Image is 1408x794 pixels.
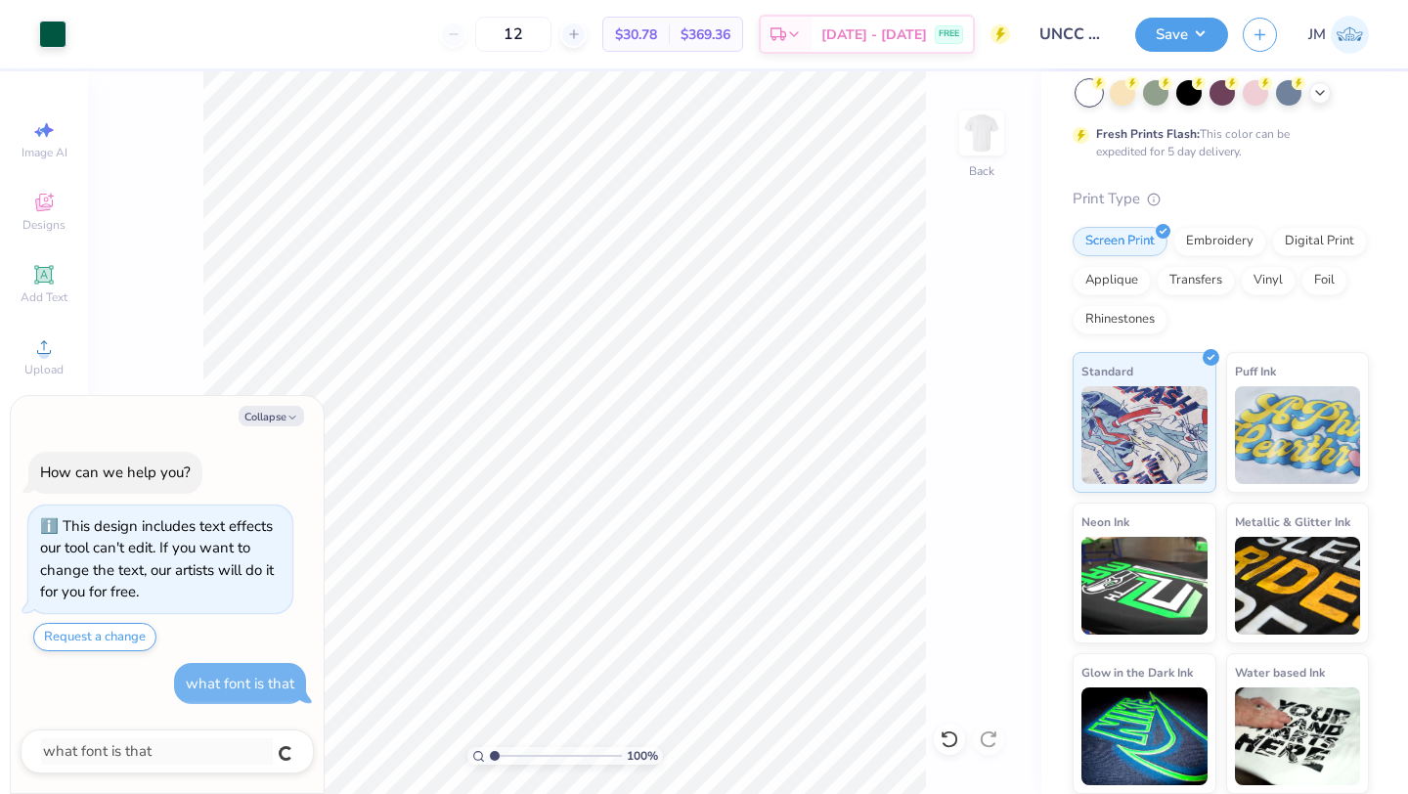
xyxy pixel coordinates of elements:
div: Applique [1073,266,1151,295]
span: Neon Ink [1081,511,1129,532]
div: Rhinestones [1073,305,1167,334]
span: $30.78 [615,24,657,45]
span: FREE [939,27,959,41]
button: Save [1135,18,1228,52]
span: JM [1308,23,1326,46]
img: Jackson Moore [1331,16,1369,54]
span: Upload [24,362,64,377]
span: Metallic & Glitter Ink [1235,511,1350,532]
span: Designs [22,217,66,233]
span: Glow in the Dark Ink [1081,662,1193,683]
div: This color can be expedited for 5 day delivery. [1096,125,1337,160]
span: Image AI [22,145,67,160]
img: Back [962,113,1001,153]
div: Foil [1301,266,1347,295]
span: Standard [1081,361,1133,381]
img: Standard [1081,386,1208,484]
img: Metallic & Glitter Ink [1235,537,1361,635]
div: Digital Print [1272,227,1367,256]
div: Embroidery [1173,227,1266,256]
div: Print Type [1073,188,1369,210]
span: Puff Ink [1235,361,1276,381]
span: [DATE] - [DATE] [821,24,927,45]
span: Add Text [21,289,67,305]
span: 100 % [627,747,658,765]
strong: Fresh Prints Flash: [1096,126,1200,142]
button: Collapse [239,406,304,426]
img: Puff Ink [1235,386,1361,484]
a: JM [1308,16,1369,54]
div: Back [969,162,994,180]
div: This design includes text effects our tool can't edit. If you want to change the text, our artist... [40,516,274,602]
div: How can we help you? [40,463,191,482]
img: Glow in the Dark Ink [1081,687,1208,785]
div: Screen Print [1073,227,1167,256]
span: Water based Ink [1235,662,1325,683]
div: Transfers [1157,266,1235,295]
input: Untitled Design [1025,15,1121,54]
textarea: what font is that [41,738,273,765]
img: Neon Ink [1081,537,1208,635]
input: – – [475,17,551,52]
div: what font is that [186,674,294,693]
span: $369.36 [681,24,730,45]
img: Water based Ink [1235,687,1361,785]
div: Vinyl [1241,266,1296,295]
button: Request a change [33,623,156,651]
